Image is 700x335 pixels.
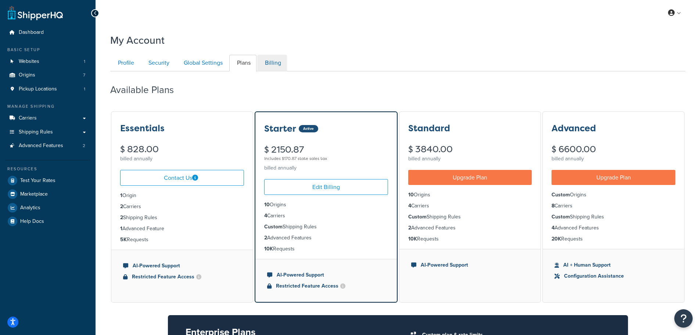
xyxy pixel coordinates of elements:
strong: 1 [120,192,122,199]
strong: 10K [264,245,273,253]
div: $ 828.00 [120,145,244,154]
a: Security [141,55,175,71]
li: Carriers [552,202,675,210]
span: Marketplace [20,191,48,197]
span: Dashboard [19,29,44,36]
li: Advanced Features [264,234,388,242]
div: billed annually [552,154,675,164]
li: Carriers [408,202,532,210]
span: 1 [84,86,85,92]
strong: 20K [552,235,561,243]
a: Carriers [6,111,90,125]
li: Restricted Feature Access [123,273,241,281]
strong: 4 [552,224,554,232]
span: 2 [83,143,85,149]
strong: 8 [552,202,554,210]
strong: 2 [264,234,267,242]
a: Advanced Features 2 [6,139,90,153]
a: Plans [229,55,256,71]
li: Advanced Features [6,139,90,153]
li: Requests [120,236,244,244]
strong: Custom [552,191,570,199]
div: billed annually [408,154,532,164]
strong: 2 [120,203,123,210]
div: Manage Shipping [6,103,90,110]
li: Requests [264,245,388,253]
strong: Custom [264,223,283,231]
li: Origin [120,192,244,200]
h3: Starter [264,124,296,133]
li: Advanced Features [408,224,532,232]
strong: 1 [120,225,122,232]
span: Advanced Features [19,143,63,149]
span: Origins [19,72,35,78]
a: Analytics [6,201,90,214]
a: Dashboard [6,26,90,39]
strong: 4 [264,212,267,220]
div: $ 2150.87 [264,145,388,163]
li: AI-Powered Support [411,261,529,269]
li: AI + Human Support [554,261,672,269]
span: Websites [19,58,39,65]
li: Marketplace [6,188,90,201]
li: Shipping Rules [264,223,388,231]
li: Shipping Rules [408,213,532,221]
strong: 4 [408,202,411,210]
span: Help Docs [20,218,44,225]
strong: 10 [264,201,270,209]
a: Shipping Rules [6,125,90,139]
li: Requests [408,235,532,243]
a: Global Settings [176,55,229,71]
a: Profile [110,55,140,71]
span: Analytics [20,205,40,211]
li: Help Docs [6,215,90,228]
a: Websites 1 [6,55,90,68]
span: Carriers [19,115,37,121]
li: Shipping Rules [120,214,244,222]
li: Configuration Assistance [554,272,672,280]
strong: 10 [408,191,414,199]
a: Billing [257,55,287,71]
div: Active [299,125,318,132]
li: Carriers [264,212,388,220]
div: billed annually [264,163,388,173]
button: Open Resource Center [674,309,693,328]
a: Origins 7 [6,68,90,82]
div: $ 3840.00 [408,145,532,154]
span: Shipping Rules [19,129,53,135]
li: Websites [6,55,90,68]
a: Upgrade Plan [408,170,532,185]
a: Pickup Locations 1 [6,82,90,96]
div: $ 6600.00 [552,145,675,154]
a: Edit Billing [264,179,388,195]
div: Includes $170.87 state sales tax [264,154,388,163]
h3: Advanced [552,124,596,133]
span: Pickup Locations [19,86,57,92]
h3: Standard [408,124,450,133]
strong: 2 [120,214,123,221]
a: Test Your Rates [6,174,90,187]
span: Test Your Rates [20,178,55,184]
li: Shipping Rules [552,213,675,221]
li: Pickup Locations [6,82,90,96]
li: Requests [552,235,675,243]
strong: Custom [408,213,427,221]
strong: 2 [408,224,411,232]
h2: Available Plans [110,85,185,95]
li: Origins [264,201,388,209]
div: Resources [6,166,90,172]
a: ShipperHQ Home [8,6,63,20]
a: Contact Us [120,170,244,186]
li: AI-Powered Support [267,271,385,279]
strong: 10K [408,235,417,243]
li: Advanced Feature [120,225,244,233]
li: Origins [552,191,675,199]
li: Origins [6,68,90,82]
li: Restricted Feature Access [267,282,385,290]
h3: Essentials [120,124,165,133]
